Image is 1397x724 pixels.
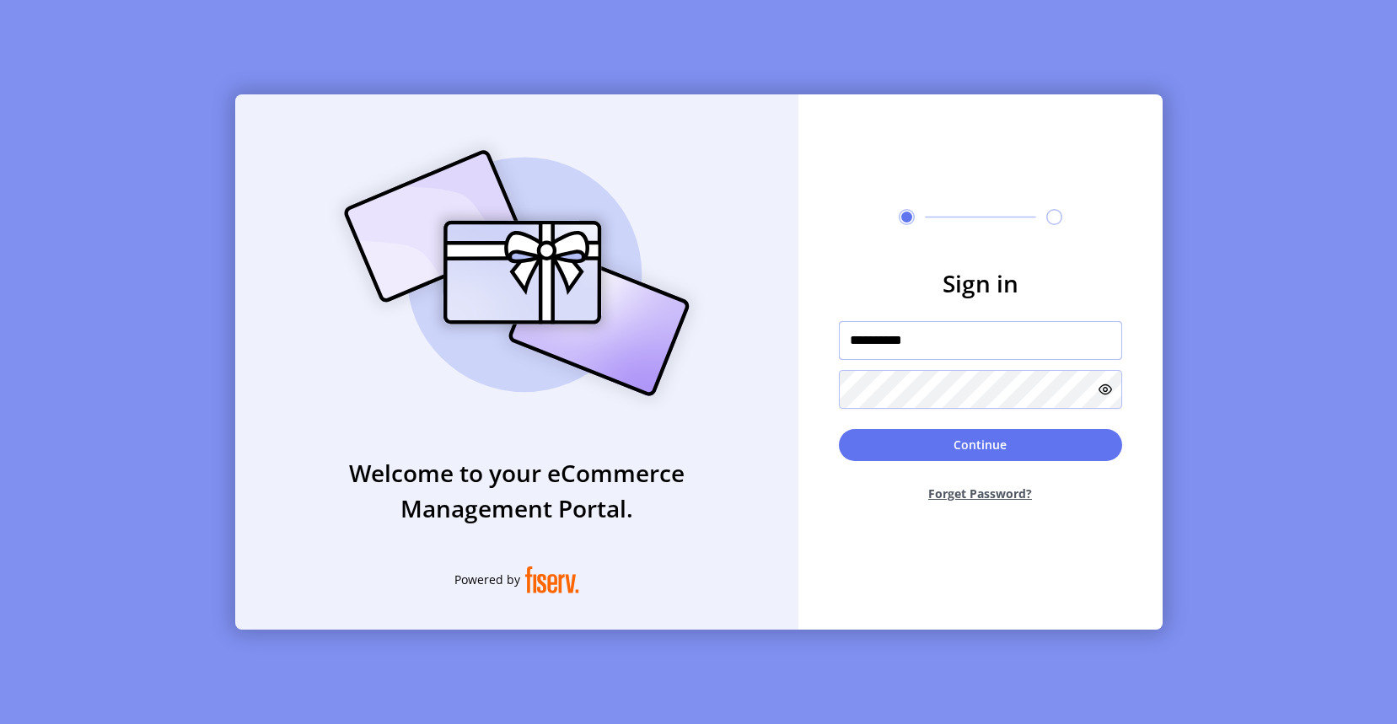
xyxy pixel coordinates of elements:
h3: Welcome to your eCommerce Management Portal. [235,455,798,526]
img: card_Illustration.svg [319,131,715,415]
span: Powered by [454,571,520,588]
h3: Sign in [839,265,1122,301]
button: Continue [839,429,1122,461]
button: Forget Password? [839,471,1122,516]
